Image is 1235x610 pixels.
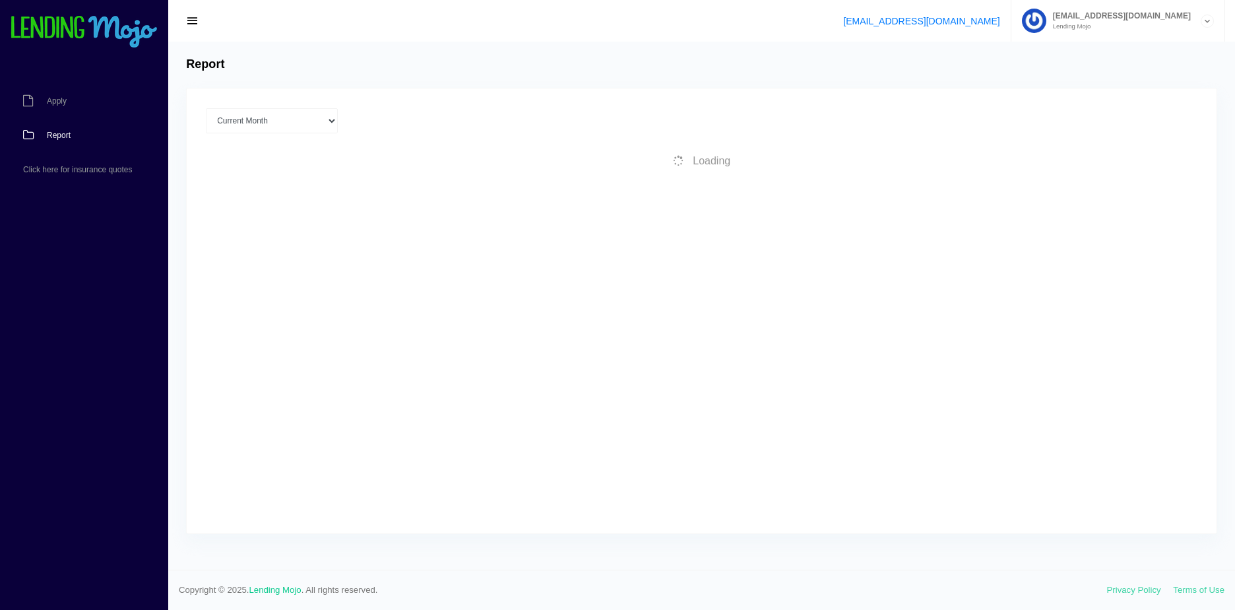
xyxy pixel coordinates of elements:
[1107,585,1161,595] a: Privacy Policy
[1173,585,1224,595] a: Terms of Use
[1046,12,1191,20] span: [EMAIL_ADDRESS][DOMAIN_NAME]
[23,166,132,174] span: Click here for insurance quotes
[843,16,999,26] a: [EMAIL_ADDRESS][DOMAIN_NAME]
[1046,23,1191,30] small: Lending Mojo
[10,16,158,49] img: logo-small.png
[693,155,730,166] span: Loading
[47,97,67,105] span: Apply
[1022,9,1046,33] img: Profile image
[186,57,224,72] h4: Report
[47,131,71,139] span: Report
[179,584,1107,597] span: Copyright © 2025. . All rights reserved.
[249,585,301,595] a: Lending Mojo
